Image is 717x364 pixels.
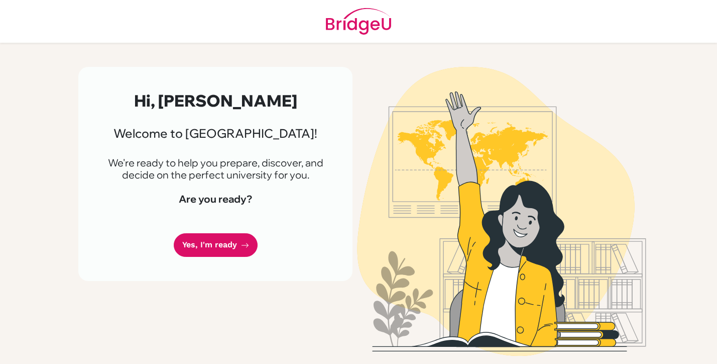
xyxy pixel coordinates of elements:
h4: Are you ready? [102,193,328,205]
h3: Welcome to [GEOGRAPHIC_DATA]! [102,126,328,141]
h2: Hi, [PERSON_NAME] [102,91,328,110]
a: Yes, I'm ready [174,233,258,257]
p: We're ready to help you prepare, discover, and decide on the perfect university for you. [102,157,328,181]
